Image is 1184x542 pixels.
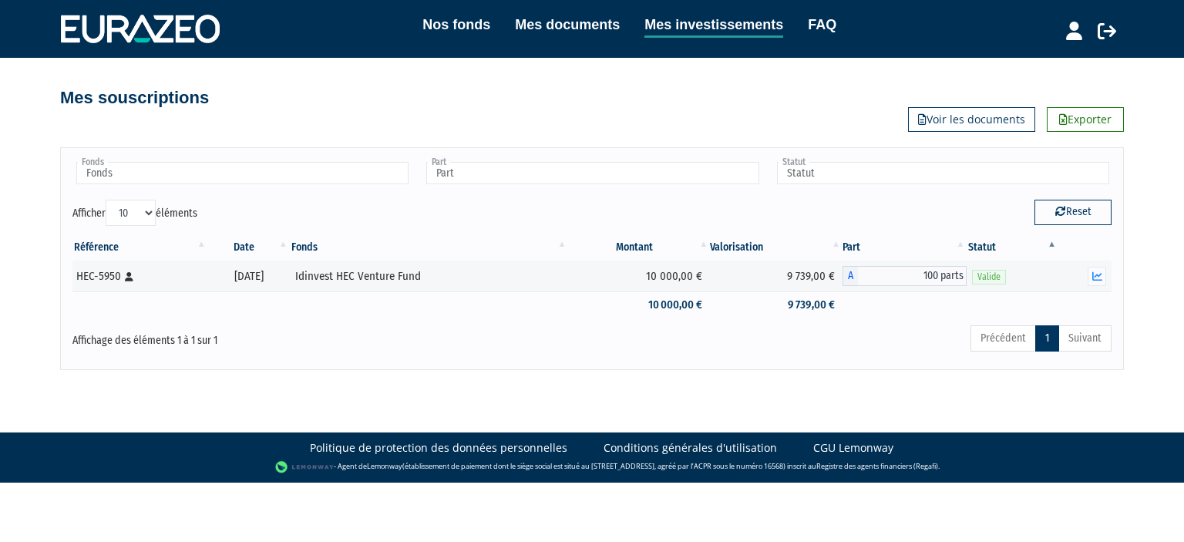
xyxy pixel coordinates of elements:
a: Suivant [1058,325,1112,352]
a: Conditions générales d'utilisation [604,440,777,456]
th: Référence : activer pour trier la colonne par ordre croissant [72,234,208,261]
img: 1732889491-logotype_eurazeo_blanc_rvb.png [61,15,220,42]
div: - Agent de (établissement de paiement dont le siège social est situé au [STREET_ADDRESS], agréé p... [15,460,1169,475]
div: Idinvest HEC Venture Fund [295,268,563,284]
td: 9 739,00 € [710,291,843,318]
a: Mes investissements [644,14,783,38]
td: 10 000,00 € [569,291,711,318]
button: Reset [1034,200,1112,224]
a: Registre des agents financiers (Regafi) [816,461,938,471]
img: logo-lemonway.png [275,460,335,475]
div: [DATE] [214,268,284,284]
div: HEC-5950 [76,268,203,284]
th: Date: activer pour trier la colonne par ordre croissant [208,234,290,261]
i: [Français] Personne physique [125,272,133,281]
td: 10 000,00 € [569,261,711,291]
a: Nos fonds [422,14,490,35]
a: Mes documents [515,14,620,35]
th: Part: activer pour trier la colonne par ordre croissant [843,234,967,261]
label: Afficher éléments [72,200,197,226]
span: A [843,266,858,286]
th: Fonds: activer pour trier la colonne par ordre croissant [290,234,569,261]
a: Exporter [1047,107,1124,132]
a: Voir les documents [908,107,1035,132]
td: 9 739,00 € [710,261,843,291]
h4: Mes souscriptions [60,89,209,107]
span: 100 parts [858,266,967,286]
div: A - Idinvest HEC Venture Fund [843,266,967,286]
a: 1 [1035,325,1059,352]
a: Politique de protection des données personnelles [310,440,567,456]
a: CGU Lemonway [813,440,893,456]
select: Afficheréléments [106,200,156,226]
th: Montant: activer pour trier la colonne par ordre croissant [569,234,711,261]
th: Valorisation: activer pour trier la colonne par ordre croissant [710,234,843,261]
a: Lemonway [367,461,402,471]
a: FAQ [808,14,836,35]
span: Valide [972,270,1006,284]
a: Précédent [970,325,1036,352]
th: Statut : activer pour trier la colonne par ordre d&eacute;croissant [967,234,1058,261]
div: Affichage des éléments 1 à 1 sur 1 [72,324,492,348]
